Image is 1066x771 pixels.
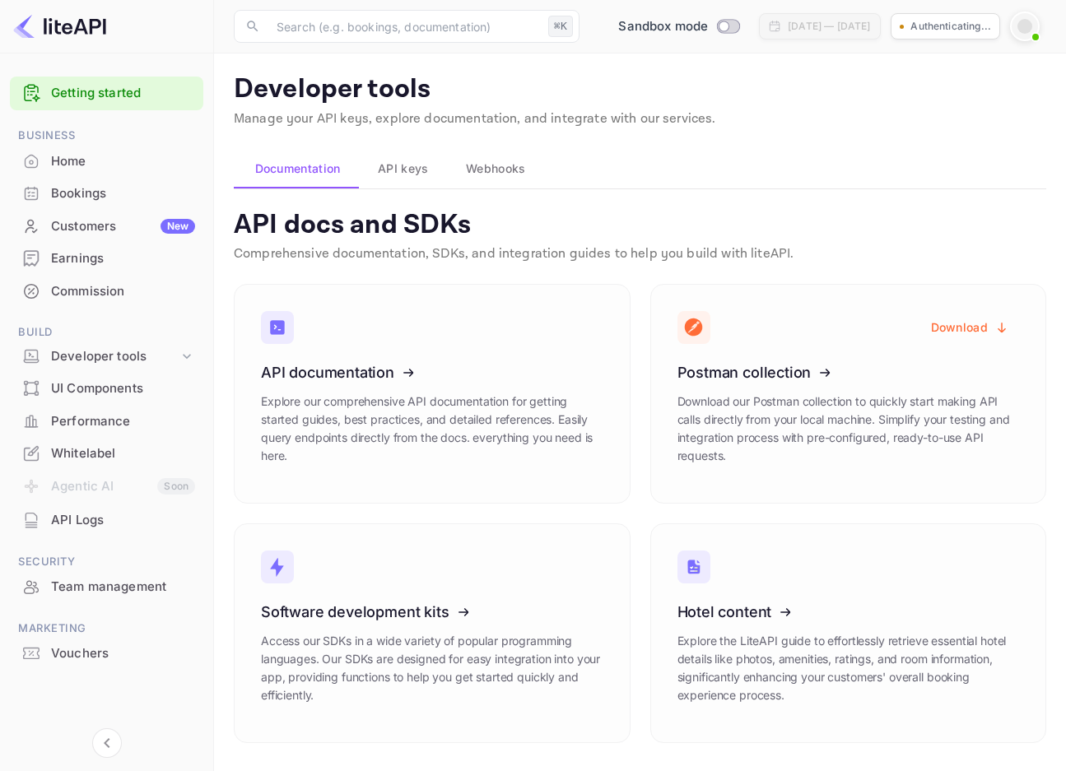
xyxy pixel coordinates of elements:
h3: Hotel content [677,603,1020,620]
div: Developer tools [10,342,203,371]
a: API Logs [10,504,203,535]
span: Marketing [10,620,203,638]
div: Customers [51,217,195,236]
div: Developer tools [51,347,179,366]
a: Earnings [10,243,203,273]
a: Software development kitsAccess our SDKs in a wide variety of popular programming languages. Our ... [234,523,631,743]
div: Home [10,146,203,178]
div: Team management [51,578,195,597]
span: Sandbox mode [618,17,708,36]
img: LiteAPI logo [13,13,106,39]
button: Download [921,312,1019,344]
a: Hotel contentExplore the LiteAPI guide to effortlessly retrieve essential hotel details like phot... [650,523,1047,743]
span: Security [10,553,203,571]
div: Earnings [51,249,195,268]
div: Team management [10,571,203,603]
h3: Software development kits [261,603,603,620]
span: Webhooks [466,159,525,179]
div: CustomersNew [10,211,203,243]
p: Manage your API keys, explore documentation, and integrate with our services. [234,109,1046,129]
span: API keys [378,159,428,179]
a: CustomersNew [10,211,203,241]
p: Authenticating... [910,19,991,34]
div: [DATE] — [DATE] [788,19,870,34]
a: Commission [10,276,203,306]
div: Bookings [51,184,195,203]
a: Bookings [10,178,203,208]
div: ⌘K [548,16,573,37]
div: account-settings tabs [234,149,1046,188]
div: Whitelabel [10,438,203,470]
div: Vouchers [10,638,203,670]
div: Commission [10,276,203,308]
span: Business [10,127,203,145]
div: New [161,219,195,234]
a: Getting started [51,84,195,103]
a: Performance [10,406,203,436]
div: Performance [51,412,195,431]
span: Build [10,323,203,341]
button: Collapse navigation [92,728,122,758]
div: API Logs [10,504,203,536]
p: Comprehensive documentation, SDKs, and integration guides to help you build with liteAPI. [234,244,1046,264]
input: Search (e.g. bookings, documentation) [267,10,542,43]
div: Performance [10,406,203,438]
div: Getting started [10,77,203,110]
div: UI Components [10,373,203,405]
p: Download our Postman collection to quickly start making API calls directly from your local machin... [677,392,1020,465]
p: Explore the LiteAPI guide to effortlessly retrieve essential hotel details like photos, amenities... [677,632,1020,704]
div: Home [51,152,195,171]
a: UI Components [10,373,203,403]
p: API docs and SDKs [234,209,1046,242]
p: Explore our comprehensive API documentation for getting started guides, best practices, and detai... [261,392,603,465]
a: Team management [10,571,203,601]
div: Commission [51,282,195,301]
span: Documentation [255,159,341,179]
div: Earnings [10,243,203,275]
a: Vouchers [10,638,203,668]
div: Whitelabel [51,444,195,463]
a: API documentationExplore our comprehensive API documentation for getting started guides, best pra... [234,284,631,504]
h3: Postman collection [677,364,1020,381]
div: Vouchers [51,644,195,663]
div: API Logs [51,511,195,530]
a: Home [10,146,203,176]
div: UI Components [51,379,195,398]
div: Bookings [10,178,203,210]
p: Access our SDKs in a wide variety of popular programming languages. Our SDKs are designed for eas... [261,632,603,704]
p: Developer tools [234,73,1046,106]
h3: API documentation [261,364,603,381]
div: Switch to Production mode [612,17,746,36]
a: Whitelabel [10,438,203,468]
